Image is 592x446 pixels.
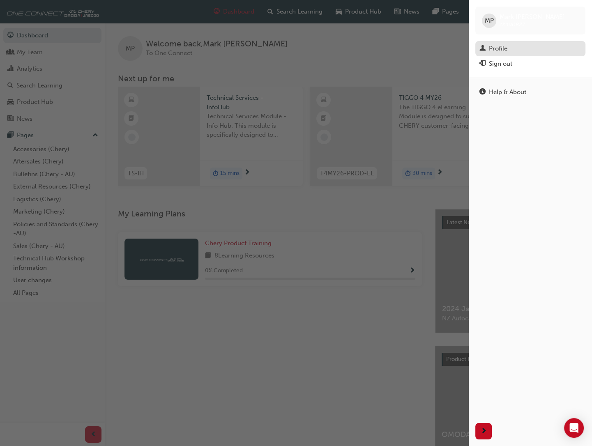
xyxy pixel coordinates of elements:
div: Sign out [489,59,512,69]
div: Profile [489,44,507,53]
span: exit-icon [479,60,486,68]
a: Help & About [475,85,585,100]
span: Mark [PERSON_NAME] [500,13,565,21]
span: MP [485,16,494,25]
div: Help & About [489,87,526,97]
span: info-icon [479,89,486,96]
span: next-icon [481,426,487,437]
a: Profile [475,41,585,56]
div: Open Intercom Messenger [564,418,584,438]
button: Sign out [475,56,585,71]
span: man-icon [479,45,486,53]
span: chau0827 [500,21,525,28]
